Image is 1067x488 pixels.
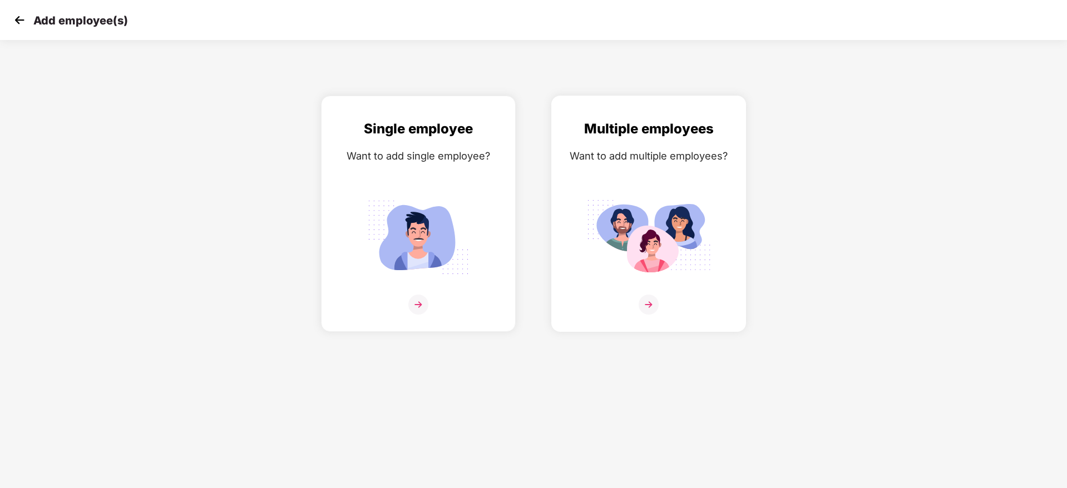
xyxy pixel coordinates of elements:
[639,295,659,315] img: svg+xml;base64,PHN2ZyB4bWxucz0iaHR0cDovL3d3dy53My5vcmcvMjAwMC9zdmciIHdpZHRoPSIzNiIgaGVpZ2h0PSIzNi...
[408,295,428,315] img: svg+xml;base64,PHN2ZyB4bWxucz0iaHR0cDovL3d3dy53My5vcmcvMjAwMC9zdmciIHdpZHRoPSIzNiIgaGVpZ2h0PSIzNi...
[333,148,504,164] div: Want to add single employee?
[333,118,504,140] div: Single employee
[563,148,734,164] div: Want to add multiple employees?
[356,194,481,281] img: svg+xml;base64,PHN2ZyB4bWxucz0iaHR0cDovL3d3dy53My5vcmcvMjAwMC9zdmciIGlkPSJTaW5nbGVfZW1wbG95ZWUiIH...
[11,12,28,28] img: svg+xml;base64,PHN2ZyB4bWxucz0iaHR0cDovL3d3dy53My5vcmcvMjAwMC9zdmciIHdpZHRoPSIzMCIgaGVpZ2h0PSIzMC...
[563,118,734,140] div: Multiple employees
[586,194,711,281] img: svg+xml;base64,PHN2ZyB4bWxucz0iaHR0cDovL3d3dy53My5vcmcvMjAwMC9zdmciIGlkPSJNdWx0aXBsZV9lbXBsb3llZS...
[33,14,128,27] p: Add employee(s)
